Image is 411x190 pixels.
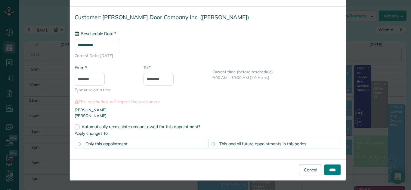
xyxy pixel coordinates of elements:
span: This and all future appointments in this series [219,141,306,146]
p: 9:00 AM - 10:00 AM (1.0 Hours) [212,75,341,80]
span: Only this appointment [85,141,128,146]
span: Automatically recalculate amount owed for this appointment? [82,124,200,129]
span: Type or select a time [75,87,134,93]
input: This and all future appointments in this series [212,142,215,145]
input: Only this appointment [78,142,81,145]
label: This reschedule will impact these cleaners: [75,99,341,105]
label: From [75,65,87,71]
b: Current time (before reschedule) [212,69,273,74]
label: Reschedule Date [75,31,116,37]
h4: Customer: [PERSON_NAME] Door Company Inc. ([PERSON_NAME]) [75,14,341,20]
li: [PERSON_NAME] [75,113,341,119]
label: To [144,65,150,71]
a: Cancel [299,164,322,175]
label: Apply changes to [75,130,341,136]
li: [PERSON_NAME] [75,107,341,113]
span: Current Date: [DATE] [75,53,341,59]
